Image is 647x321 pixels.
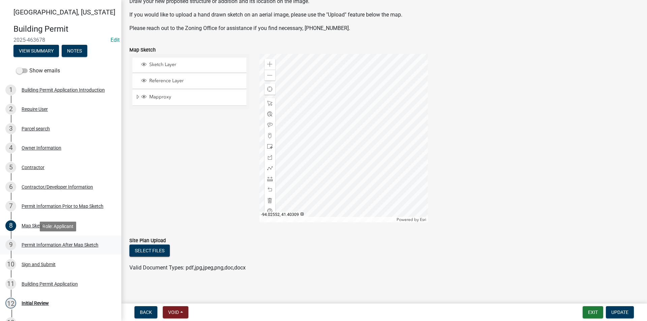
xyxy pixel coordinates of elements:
div: Contractor [22,165,44,170]
div: 10 [5,259,16,270]
div: Map Sketch [22,223,46,228]
div: Mapproxy [140,94,244,101]
span: Reference Layer [148,78,244,84]
div: Find my location [265,84,275,95]
div: Require User [22,107,48,111]
div: Parcel search [22,126,50,131]
div: 8 [5,220,16,231]
div: 6 [5,182,16,192]
div: Owner Information [22,146,61,150]
li: Sketch Layer [132,58,246,73]
span: Mapproxy [148,94,244,100]
wm-modal-confirm: Edit Application Number [111,37,120,43]
div: Initial Review [22,301,49,306]
span: [GEOGRAPHIC_DATA], [US_STATE] [13,8,115,16]
span: 2025-463678 [13,37,108,43]
div: Sign and Submit [22,262,56,267]
label: Show emails [16,67,60,75]
button: Back [134,306,157,318]
div: Role: Applicant [40,222,76,231]
label: Site Plan Upload [129,238,166,243]
div: 3 [5,123,16,134]
div: 12 [5,298,16,309]
div: Building Permit Application [22,282,78,286]
ul: Layer List [132,56,247,107]
h4: Building Permit [13,24,116,34]
wm-modal-confirm: Summary [13,49,59,54]
div: Zoom out [265,70,275,81]
span: Expand [135,94,140,101]
div: 11 [5,279,16,289]
li: Reference Layer [132,74,246,89]
div: Powered by [395,217,428,222]
div: Building Permit Application Introduction [22,88,105,92]
button: Exit [583,306,603,318]
label: Map Sketch [129,48,156,53]
span: Sketch Layer [148,62,244,68]
div: Sketch Layer [140,62,244,68]
div: Permit Information After Map Sketch [22,243,98,247]
div: Permit Information Prior to Map Sketch [22,204,103,208]
div: Zoom in [265,59,275,70]
p: Please reach out to the Zoning Office for assistance if you find necessary, [PHONE_NUMBER]. [129,24,639,32]
button: Void [163,306,188,318]
wm-modal-confirm: Notes [62,49,87,54]
button: Update [606,306,634,318]
div: 4 [5,142,16,153]
p: If you would like to upload a hand drawn sketch on an aerial image, please use the "Upload" featu... [129,11,639,19]
span: Valid Document Types: pdf,jpg,jpeg,png,doc,docx [129,264,246,271]
button: View Summary [13,45,59,57]
div: 9 [5,239,16,250]
a: Esri [420,217,426,222]
span: Back [140,310,152,315]
div: 1 [5,85,16,95]
li: Mapproxy [132,90,246,105]
div: Contractor/Developer Information [22,185,93,189]
div: 5 [5,162,16,173]
button: Notes [62,45,87,57]
button: Select files [129,245,170,257]
a: Edit [111,37,120,43]
span: Void [168,310,179,315]
div: Reference Layer [140,78,244,85]
span: Update [611,310,628,315]
div: 2 [5,104,16,115]
div: 7 [5,201,16,212]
